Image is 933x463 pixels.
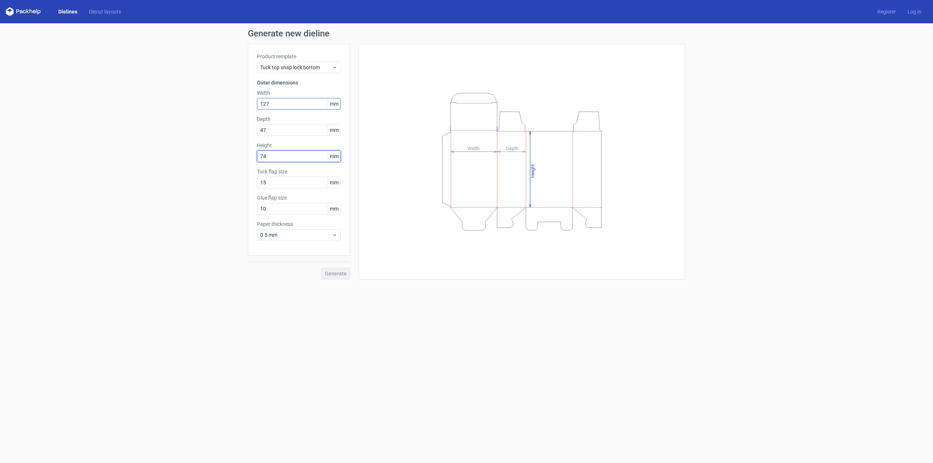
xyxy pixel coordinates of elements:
[248,29,685,38] h1: Generate new dieline
[260,231,332,239] span: 0.5 mm
[52,8,83,15] a: Dielines
[257,194,341,201] label: Glue flap size
[257,220,341,228] label: Paper thickness
[328,98,340,109] span: mm
[257,142,341,149] label: Height
[468,145,480,151] tspan: Width
[328,151,340,162] span: mm
[257,168,341,175] label: Tuck flap size
[257,89,341,97] label: Width
[902,8,927,15] a: Log in
[83,8,127,15] a: Diecut layouts
[257,115,341,123] label: Depth
[257,53,341,60] label: Product template
[260,64,332,71] span: Tuck top snap lock bottom
[328,203,340,214] span: mm
[530,164,535,177] tspan: Height
[328,125,340,136] span: mm
[257,79,341,86] h3: Outer dimensions
[871,8,902,15] a: Register
[506,145,518,151] tspan: Depth
[328,177,340,188] span: mm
